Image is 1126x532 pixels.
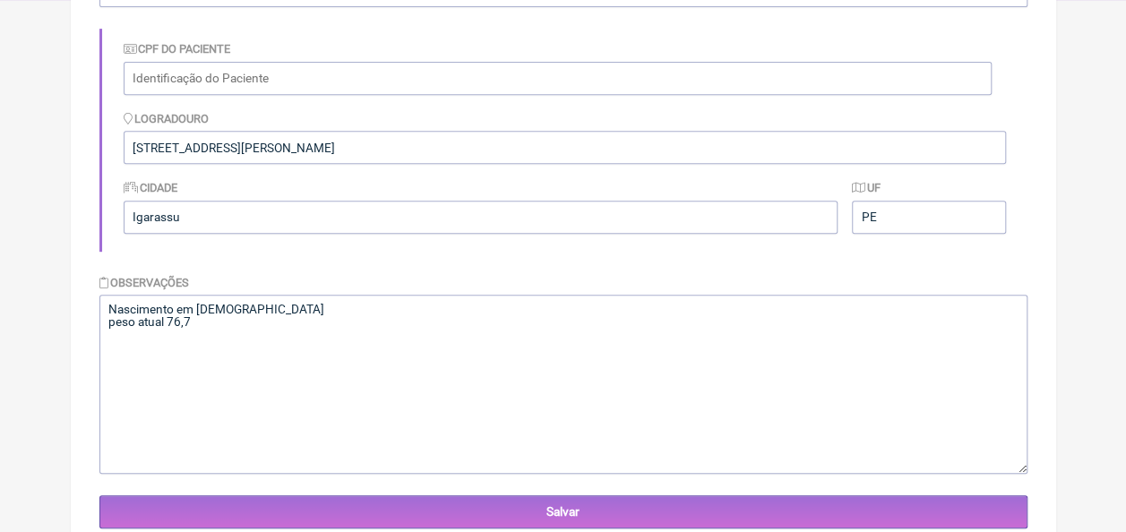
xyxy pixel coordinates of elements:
[852,201,1005,234] input: UF
[99,276,190,289] label: Observações
[124,131,1006,164] input: Logradouro
[124,112,210,125] label: Logradouro
[99,295,1027,474] textarea: Nascimento em [DEMOGRAPHIC_DATA] peso atual 76,7
[124,181,178,194] label: Cidade
[99,495,1027,528] input: Salvar
[124,62,992,95] input: Identificação do Paciente
[124,201,838,234] input: Cidade
[124,42,231,56] label: CPF do Paciente
[852,181,881,194] label: UF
